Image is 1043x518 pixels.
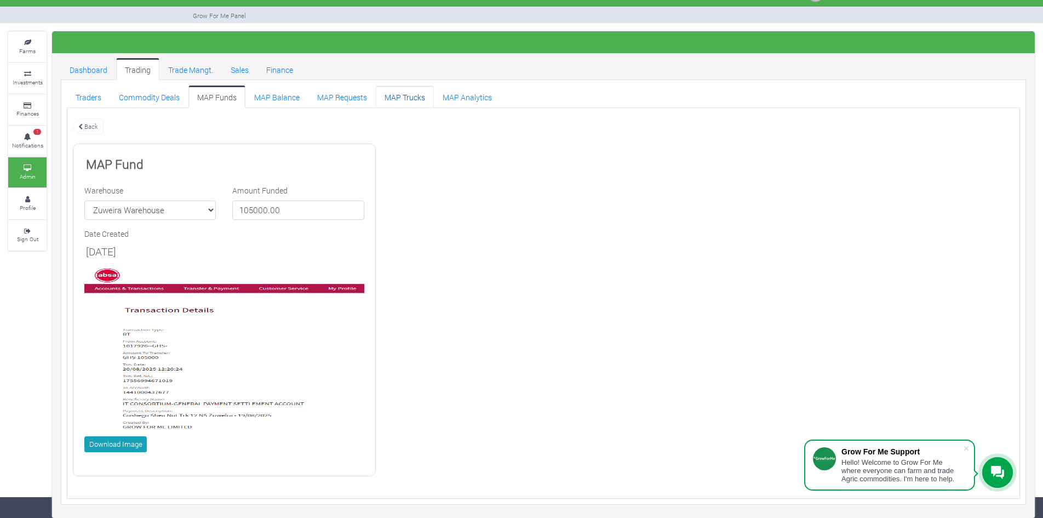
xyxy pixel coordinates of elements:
label: Date Created [84,228,129,240]
span: 1 [33,129,41,135]
div: Grow For Me Support [841,447,963,456]
small: Sign Out [17,235,38,243]
a: Dashboard [61,58,116,80]
small: Farms [19,47,36,55]
a: MAP Balance [245,86,308,107]
a: Profile [8,189,47,219]
small: Admin [20,173,36,180]
small: Investments [13,78,43,86]
a: Farms [8,32,47,62]
a: Finance [257,58,302,80]
a: Back [73,117,104,135]
h5: [DATE] [86,246,363,258]
a: Traders [67,86,110,107]
a: MAP Analytics [434,86,501,107]
a: 1 Notifications [8,126,47,156]
label: Amount Funded [232,185,288,196]
small: Grow For Me Panel [193,12,246,20]
a: Commodity Deals [110,86,188,107]
b: MAP Fund [86,156,144,172]
div: Hello! Welcome to Grow For Me where everyone can farm and trade Agric commodities. I'm here to help. [841,458,963,483]
small: Profile [20,204,36,212]
a: Trade Mangt. [159,58,222,80]
input: 0.00 [232,201,364,220]
a: MAP Funds [188,86,245,107]
img: Zuweira Warehouse [84,268,364,432]
a: Download Image [84,436,147,452]
small: Finances [16,110,39,117]
a: Sign Out [8,220,47,251]
a: Finances [8,95,47,125]
small: Notifications [12,141,43,149]
a: Admin [8,157,47,187]
a: Sales [222,58,257,80]
label: Warehouse [84,185,123,196]
a: MAP Requests [308,86,376,107]
a: Investments [8,63,47,93]
a: Trading [116,58,159,80]
a: MAP Trucks [376,86,434,107]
